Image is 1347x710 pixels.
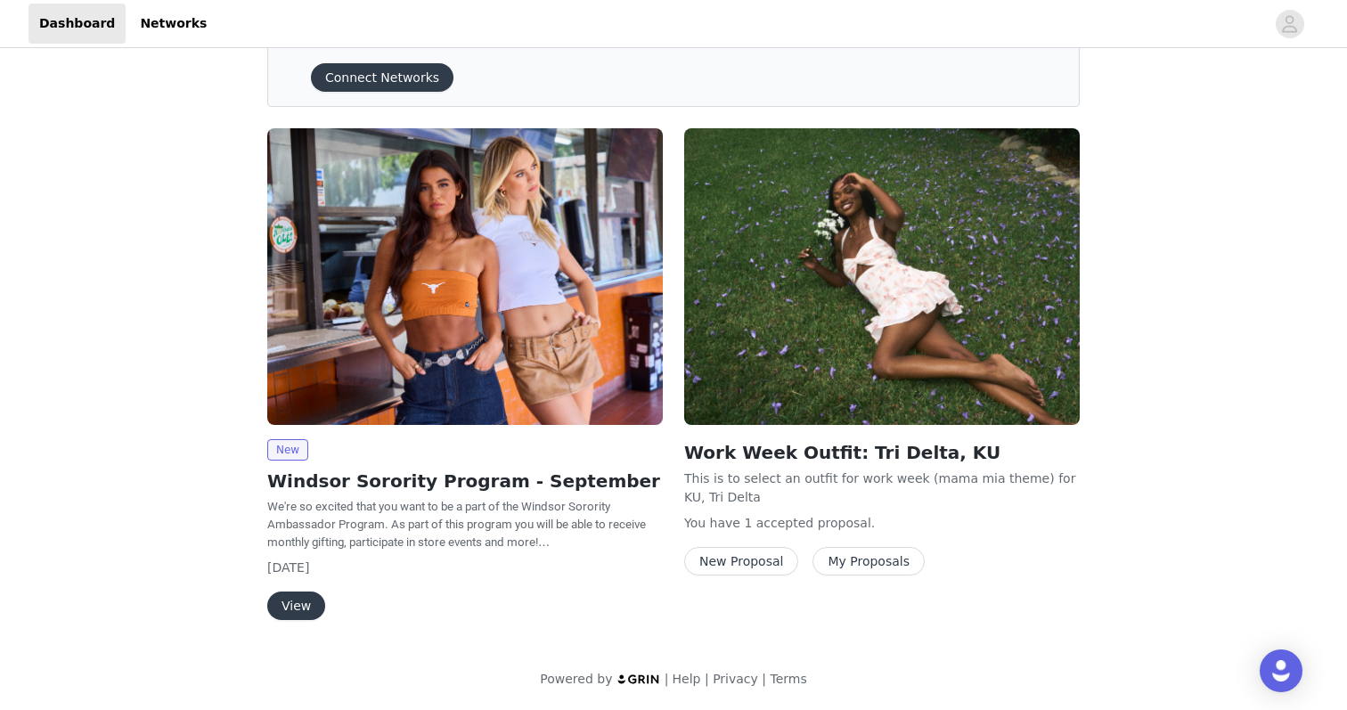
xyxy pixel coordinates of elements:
[812,547,925,575] button: My Proposals
[267,500,646,549] span: We're so excited that you want to be a part of the Windsor Sorority Ambassador Program. As part o...
[770,672,806,686] a: Terms
[665,672,669,686] span: |
[616,673,661,685] img: logo
[267,439,308,461] span: New
[267,560,309,575] span: [DATE]
[684,469,1080,507] p: This is to select an outfit for work week (mama mia theme) for KU, Tri Delta
[129,4,217,44] a: Networks
[29,4,126,44] a: Dashboard
[1281,10,1298,38] div: avatar
[267,128,663,425] img: Windsor
[684,439,1080,466] h2: Work Week Outfit: Tri Delta, KU
[705,672,709,686] span: |
[311,63,453,92] button: Connect Networks
[267,592,325,620] button: View
[540,672,612,686] span: Powered by
[684,514,1080,533] p: You have 1 accepted proposal .
[1260,649,1302,692] div: Open Intercom Messenger
[684,128,1080,425] img: Windsor
[267,468,663,494] h2: Windsor Sorority Program - September
[684,547,798,575] button: New Proposal
[762,672,766,686] span: |
[267,600,325,613] a: View
[713,672,758,686] a: Privacy
[673,672,701,686] a: Help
